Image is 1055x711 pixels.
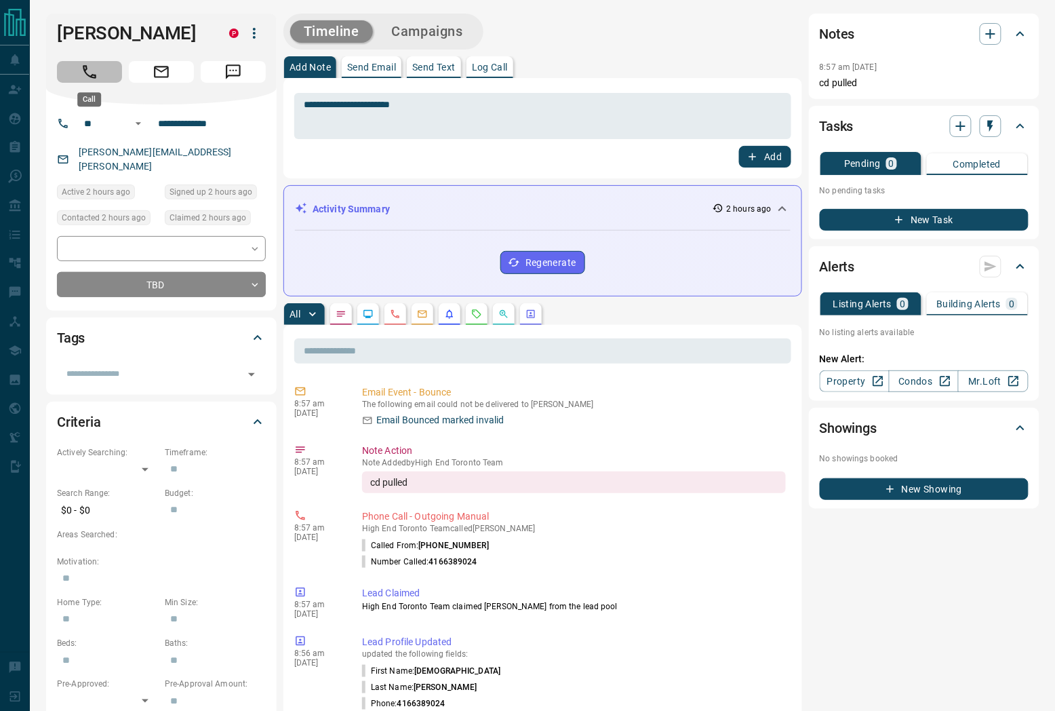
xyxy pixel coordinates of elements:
[953,159,1001,169] p: Completed
[294,533,342,542] p: [DATE]
[294,467,342,476] p: [DATE]
[165,637,266,649] p: Baths:
[57,22,209,44] h1: [PERSON_NAME]
[362,556,477,568] p: Number Called:
[313,202,390,216] p: Activity Summary
[900,299,905,309] p: 0
[820,370,890,392] a: Property
[165,678,266,690] p: Pre-Approval Amount:
[378,20,477,43] button: Campaigns
[165,596,266,609] p: Min Size:
[362,472,786,493] div: cd pulled
[362,665,500,677] p: First Name :
[290,309,300,319] p: All
[165,185,266,204] div: Tue Oct 14 2025
[390,309,401,320] svg: Calls
[417,309,428,320] svg: Emails
[820,412,1029,444] div: Showings
[936,299,1001,309] p: Building Alerts
[165,446,266,459] p: Timeframe:
[57,596,158,609] p: Home Type:
[889,159,894,168] p: 0
[362,444,786,458] p: Note Action
[57,322,266,354] div: Tags
[833,299,892,309] p: Listing Alerts
[362,681,477,693] p: Last Name :
[57,61,122,83] span: Call
[57,406,266,438] div: Criteria
[62,211,146,225] span: Contacted 2 hours ago
[820,76,1029,90] p: cd pulled
[362,524,786,533] p: High End Toronto Team called [PERSON_NAME]
[242,365,261,384] button: Open
[820,209,1029,231] button: New Task
[129,61,194,83] span: Email
[362,458,786,467] p: Note Added by High End Toronto Team
[444,309,455,320] svg: Listing Alerts
[820,110,1029,142] div: Tasks
[295,197,791,222] div: Activity Summary2 hours ago
[376,413,504,427] p: Email Bounced marked invalid
[57,272,266,297] div: TBD
[498,309,509,320] svg: Opportunities
[294,523,342,533] p: 8:57 am
[820,62,877,72] p: 8:57 am [DATE]
[77,92,101,107] div: Call
[57,210,158,229] div: Tue Oct 14 2025
[62,185,130,199] span: Active 2 hours ago
[397,699,445,708] span: 4166389024
[170,185,252,199] span: Signed up 2 hours ago
[57,556,266,568] p: Motivation:
[362,697,445,710] p: Phone :
[362,539,489,552] p: Called From:
[362,586,786,600] p: Lead Claimed
[79,147,232,172] a: [PERSON_NAME][EMAIL_ADDRESS][PERSON_NAME]
[820,18,1029,50] div: Notes
[820,478,1029,500] button: New Showing
[57,487,158,499] p: Search Range:
[201,61,266,83] span: Message
[57,327,85,349] h2: Tags
[414,683,477,692] span: [PERSON_NAME]
[820,352,1029,366] p: New Alert:
[362,400,786,409] p: The following email could not be delivered to [PERSON_NAME]
[820,417,877,439] h2: Showings
[418,541,489,550] span: [PHONE_NUMBER]
[57,499,158,522] p: $0 - $0
[363,309,374,320] svg: Lead Browsing Activity
[820,23,855,45] h2: Notes
[294,457,342,467] p: 8:57 am
[294,609,342,619] p: [DATE]
[500,251,585,274] button: Regenerate
[229,28,239,38] div: property.ca
[57,637,158,649] p: Beds:
[820,180,1029,201] p: No pending tasks
[130,115,146,132] button: Open
[57,185,158,204] div: Tue Oct 14 2025
[290,62,331,72] p: Add Note
[290,20,373,43] button: Timeline
[1009,299,1014,309] p: 0
[820,326,1029,339] p: No listing alerts available
[57,678,158,690] p: Pre-Approved:
[336,309,346,320] svg: Notes
[739,146,791,168] button: Add
[294,600,342,609] p: 8:57 am
[820,453,1029,465] p: No showings booked
[362,635,786,649] p: Lead Profile Updated
[525,309,536,320] svg: Agent Actions
[57,411,101,433] h2: Criteria
[294,399,342,408] p: 8:57 am
[472,62,508,72] p: Log Call
[165,487,266,499] p: Budget:
[294,658,342,668] p: [DATE]
[820,250,1029,283] div: Alerts
[820,256,855,277] h2: Alerts
[429,557,477,566] span: 4166389024
[362,510,786,524] p: Phone Call - Outgoing Manual
[347,62,396,72] p: Send Email
[57,446,158,459] p: Actively Searching:
[958,370,1028,392] a: Mr.Loft
[726,203,771,215] p: 2 hours ago
[362,600,786,613] p: High End Toronto Team claimed [PERSON_NAME] from the lead pool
